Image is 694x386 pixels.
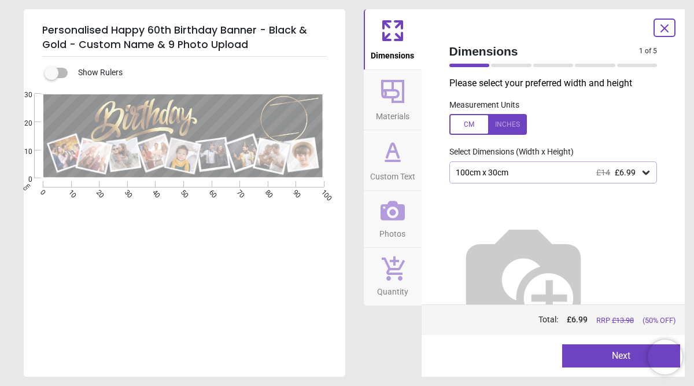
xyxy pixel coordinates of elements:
[10,175,32,185] span: 0
[449,77,667,90] p: Please select your preferred width and height
[449,100,519,111] label: Measurement Units
[562,344,680,367] button: Next
[449,202,597,350] img: Helper for size comparison
[10,119,32,128] span: 20
[364,70,422,130] button: Materials
[571,315,588,324] span: 6.99
[648,340,682,374] iframe: Brevo live chat
[21,182,32,192] span: cm
[364,248,422,306] button: Quantity
[364,191,422,248] button: Photos
[440,146,574,158] label: Select Dimensions (Width x Height)
[377,281,408,298] span: Quantity
[567,314,588,326] span: £
[639,46,657,56] span: 1 of 5
[10,90,32,100] span: 30
[612,316,634,325] span: £ 13.98
[376,105,409,123] span: Materials
[370,166,415,183] span: Custom Text
[364,130,422,190] button: Custom Text
[10,147,32,157] span: 10
[364,9,422,69] button: Dimensions
[643,315,675,326] span: (50% OFF)
[379,223,405,240] span: Photos
[448,314,676,326] div: Total:
[51,66,345,80] div: Show Rulers
[449,43,640,60] span: Dimensions
[596,168,610,177] span: £14
[455,168,641,178] div: 100cm x 30cm
[371,45,414,62] span: Dimensions
[42,19,327,57] h5: Personalised Happy 60th Birthday Banner - Black & Gold - Custom Name & 9 Photo Upload
[615,168,636,177] span: £6.99
[596,315,634,326] span: RRP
